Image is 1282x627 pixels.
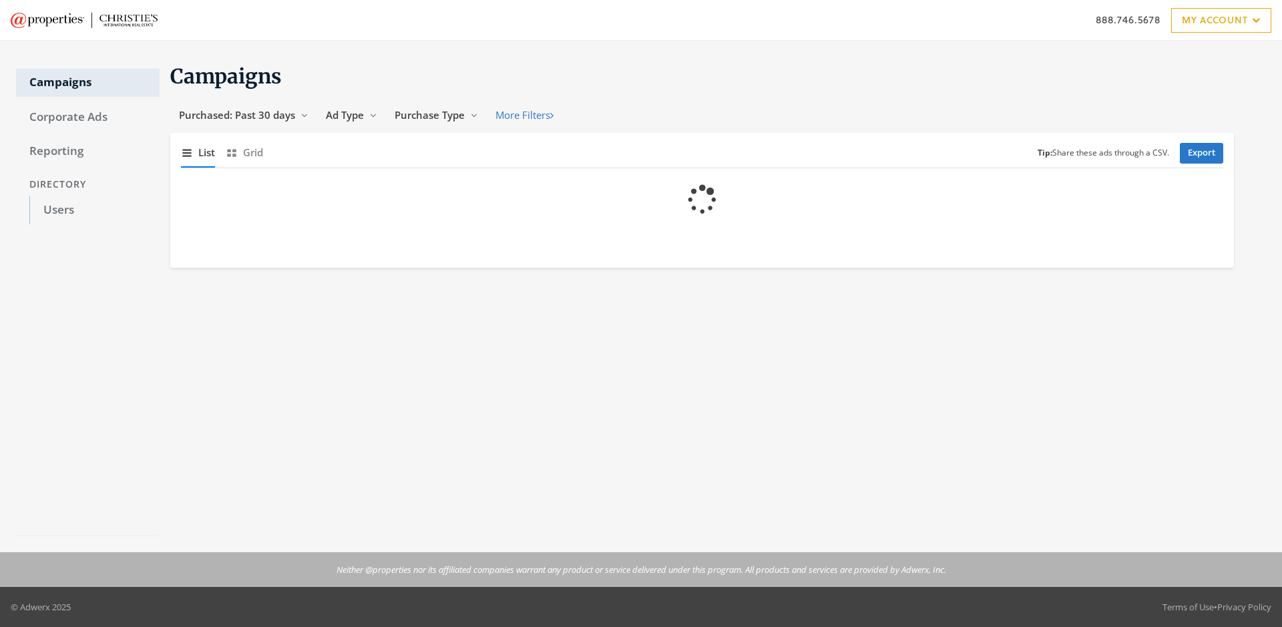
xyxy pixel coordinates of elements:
[181,138,215,167] button: List
[179,108,295,122] span: Purchased: Past 30 days
[1038,147,1052,158] b: Tip:
[326,108,364,122] span: Ad Type
[395,108,465,122] span: Purchase Type
[1171,8,1271,33] a: My Account
[226,138,263,167] button: Grid
[1162,600,1271,614] div: •
[243,145,263,160] span: Grid
[1217,601,1271,613] a: Privacy Policy
[11,600,71,614] p: © Adwerx 2025
[11,13,158,28] img: Adwerx
[198,145,215,160] span: List
[1180,143,1223,164] a: Export
[1162,601,1214,613] a: Terms of Use
[16,172,160,197] div: Directory
[29,196,160,224] a: Users
[16,69,160,97] a: Campaigns
[1038,147,1169,160] small: Share these ads through a CSV.
[1096,13,1160,27] a: 888.746.5678
[170,63,282,89] span: Campaigns
[337,563,946,576] p: Neither @properties nor its affiliated companies warrant any product or service delivered under t...
[170,103,317,128] button: Purchased: Past 30 days
[487,103,562,128] button: More Filters
[317,103,386,128] button: Ad Type
[386,103,487,128] button: Purchase Type
[16,138,160,166] a: Reporting
[16,103,160,132] a: Corporate Ads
